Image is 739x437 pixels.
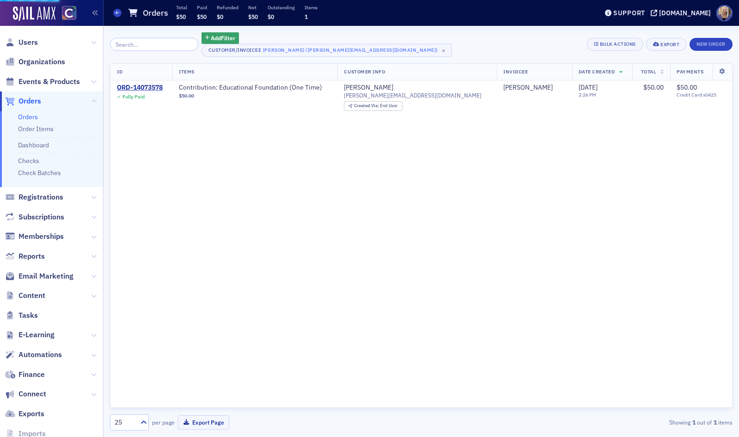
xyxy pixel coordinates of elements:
[5,271,73,281] a: Email Marketing
[5,291,45,301] a: Content
[268,4,295,11] p: Outstanding
[18,291,45,301] span: Content
[5,96,41,106] a: Orders
[178,415,229,430] button: Export Page
[18,96,41,106] span: Orders
[354,103,398,109] div: End User
[716,5,733,21] span: Profile
[62,6,76,20] img: SailAMX
[587,38,643,51] button: Bulk Actions
[344,84,393,92] a: [PERSON_NAME]
[18,212,64,222] span: Subscriptions
[641,68,656,75] span: Total
[263,45,438,55] div: [PERSON_NAME] ([PERSON_NAME][EMAIL_ADDRESS][DOMAIN_NAME])
[179,84,322,92] a: Contribution: Educational Foundation (One Time)
[18,310,38,321] span: Tasks
[217,13,223,20] span: $0
[197,4,207,11] p: Paid
[613,9,645,17] div: Support
[18,350,62,360] span: Automations
[18,141,49,149] a: Dashboard
[13,6,55,21] img: SailAMX
[176,4,187,11] p: Total
[651,10,714,16] button: [DOMAIN_NAME]
[18,125,54,133] a: Order Items
[18,271,73,281] span: Email Marketing
[18,251,45,261] span: Reports
[179,68,195,75] span: Items
[152,418,175,426] label: per page
[712,418,718,426] strong: 1
[677,68,703,75] span: Payments
[143,7,168,18] h1: Orders
[18,330,55,340] span: E-Learning
[531,418,733,426] div: Showing out of items
[305,4,318,11] p: Items
[18,113,38,121] a: Orders
[5,192,63,202] a: Registrations
[18,409,44,419] span: Exports
[18,169,61,177] a: Check Batches
[5,251,45,261] a: Reports
[55,6,76,22] a: View Homepage
[117,68,122,75] span: ID
[202,32,239,44] button: AddFilter
[690,38,733,51] button: New Order
[690,418,697,426] strong: 1
[5,389,46,399] a: Connect
[18,192,63,202] span: Registrations
[344,101,402,111] div: Created Via: End User
[354,103,380,109] span: Created Via :
[176,13,186,20] span: $50
[208,47,262,53] div: Customer/Invoicee
[115,418,135,427] div: 25
[18,370,45,380] span: Finance
[659,9,711,17] div: [DOMAIN_NAME]
[18,57,65,67] span: Organizations
[503,68,528,75] span: Invoicee
[18,157,39,165] a: Checks
[660,42,679,47] div: Export
[579,91,596,98] time: 2:26 PM
[18,389,46,399] span: Connect
[643,83,664,91] span: $50.00
[18,231,64,242] span: Memberships
[211,34,235,42] span: Add Filter
[579,83,598,91] span: [DATE]
[5,370,45,380] a: Finance
[600,42,636,47] div: Bulk Actions
[344,92,482,99] span: [PERSON_NAME][EMAIL_ADDRESS][DOMAIN_NAME]
[268,13,274,20] span: $0
[305,13,308,20] span: 1
[5,310,38,321] a: Tasks
[503,84,553,92] a: [PERSON_NAME]
[579,68,615,75] span: Date Created
[5,37,38,48] a: Users
[677,83,697,91] span: $50.00
[690,39,733,48] a: New Order
[110,38,198,51] input: Search…
[18,37,38,48] span: Users
[179,93,194,99] span: $50.00
[503,84,566,92] span: Rebekah Olson
[440,46,448,55] span: ×
[646,38,686,51] button: Export
[5,409,44,419] a: Exports
[122,94,145,100] div: Fully Paid
[5,212,64,222] a: Subscriptions
[217,4,238,11] p: Refunded
[18,77,80,87] span: Events & Products
[197,13,207,20] span: $50
[117,84,163,92] a: ORD-14073578
[202,44,452,57] button: Customer/Invoicee[PERSON_NAME] ([PERSON_NAME][EMAIL_ADDRESS][DOMAIN_NAME])×
[5,77,80,87] a: Events & Products
[344,68,385,75] span: Customer Info
[248,4,258,11] p: Net
[5,350,62,360] a: Automations
[677,92,726,98] span: Credit Card x0425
